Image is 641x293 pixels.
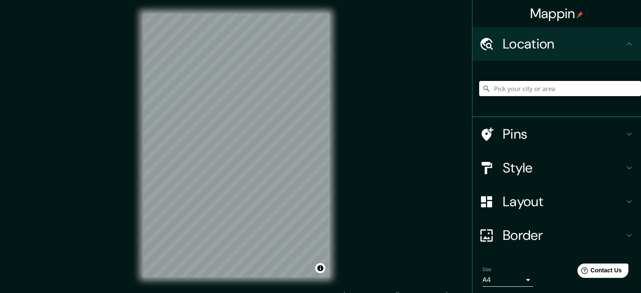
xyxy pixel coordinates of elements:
[472,117,641,151] div: Pins
[472,185,641,218] div: Layout
[503,159,624,176] h4: Style
[483,273,533,287] div: A4
[530,5,584,22] h4: Mappin
[315,263,325,273] button: Toggle attribution
[577,11,583,18] img: pin-icon.png
[483,266,491,273] label: Size
[472,27,641,61] div: Location
[566,260,632,284] iframe: Help widget launcher
[143,13,330,277] canvas: Map
[503,193,624,210] h4: Layout
[503,227,624,244] h4: Border
[479,81,641,96] input: Pick your city or area
[503,126,624,142] h4: Pins
[472,151,641,185] div: Style
[503,35,624,52] h4: Location
[472,218,641,252] div: Border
